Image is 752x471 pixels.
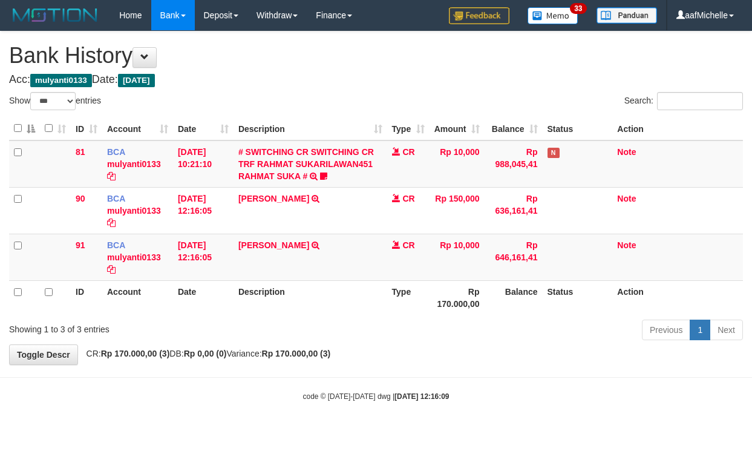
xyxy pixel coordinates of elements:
a: [PERSON_NAME] [238,240,309,250]
th: Action [612,280,743,315]
th: Action [612,117,743,140]
a: Copy mulyanti0133 to clipboard [107,218,116,228]
a: mulyanti0133 [107,159,161,169]
a: # SWITCHING CR SWITCHING CR TRF RAHMAT SUKARILAWAN451 RAHMAT SUKA # [238,147,374,181]
span: BCA [107,194,125,203]
th: Balance [485,280,543,315]
span: CR: DB: Variance: [80,349,331,358]
th: Date: activate to sort column ascending [173,117,234,140]
td: [DATE] 10:21:10 [173,140,234,188]
h1: Bank History [9,44,743,68]
a: Note [617,147,636,157]
a: Note [617,194,636,203]
span: 81 [76,147,85,157]
span: CR [402,194,414,203]
a: Copy mulyanti0133 to clipboard [107,171,116,181]
div: Showing 1 to 3 of 3 entries [9,318,304,335]
th: Status [543,117,613,140]
img: MOTION_logo.png [9,6,101,24]
span: BCA [107,147,125,157]
td: [DATE] 12:16:05 [173,187,234,234]
th: Balance: activate to sort column ascending [485,117,543,140]
th: Type [387,280,430,315]
span: [DATE] [118,74,155,87]
span: mulyanti0133 [30,74,92,87]
a: Previous [642,320,690,340]
th: ID: activate to sort column ascending [71,117,102,140]
th: : activate to sort column descending [9,117,40,140]
td: Rp 988,045,41 [485,140,543,188]
img: panduan.png [597,7,657,24]
th: Description [234,280,387,315]
th: Description: activate to sort column ascending [234,117,387,140]
label: Search: [624,92,743,110]
strong: [DATE] 12:16:09 [394,392,449,401]
img: Button%20Memo.svg [528,7,578,24]
th: Rp 170.000,00 [430,280,485,315]
a: mulyanti0133 [107,206,161,216]
span: CR [402,147,414,157]
th: ID [71,280,102,315]
td: Rp 636,161,41 [485,187,543,234]
input: Search: [657,92,743,110]
td: Rp 10,000 [430,140,485,188]
label: Show entries [9,92,101,110]
a: Toggle Descr [9,344,78,365]
a: Next [710,320,743,340]
small: code © [DATE]-[DATE] dwg | [303,392,450,401]
td: Rp 10,000 [430,234,485,280]
td: [DATE] 12:16:05 [173,234,234,280]
h4: Acc: Date: [9,74,743,86]
select: Showentries [30,92,76,110]
th: Account [102,280,173,315]
img: Feedback.jpg [449,7,509,24]
span: CR [402,240,414,250]
th: Date [173,280,234,315]
a: Copy mulyanti0133 to clipboard [107,265,116,274]
a: [PERSON_NAME] [238,194,309,203]
a: Note [617,240,636,250]
strong: Rp 170.000,00 (3) [101,349,170,358]
th: : activate to sort column ascending [40,117,71,140]
td: Rp 150,000 [430,187,485,234]
th: Amount: activate to sort column ascending [430,117,485,140]
th: Status [543,280,613,315]
span: 90 [76,194,85,203]
a: 1 [690,320,710,340]
span: Has Note [548,148,560,158]
span: 91 [76,240,85,250]
th: Account: activate to sort column ascending [102,117,173,140]
span: 33 [570,3,586,14]
strong: Rp 170.000,00 (3) [262,349,331,358]
span: BCA [107,240,125,250]
th: Type: activate to sort column ascending [387,117,430,140]
td: Rp 646,161,41 [485,234,543,280]
a: mulyanti0133 [107,252,161,262]
strong: Rp 0,00 (0) [184,349,227,358]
